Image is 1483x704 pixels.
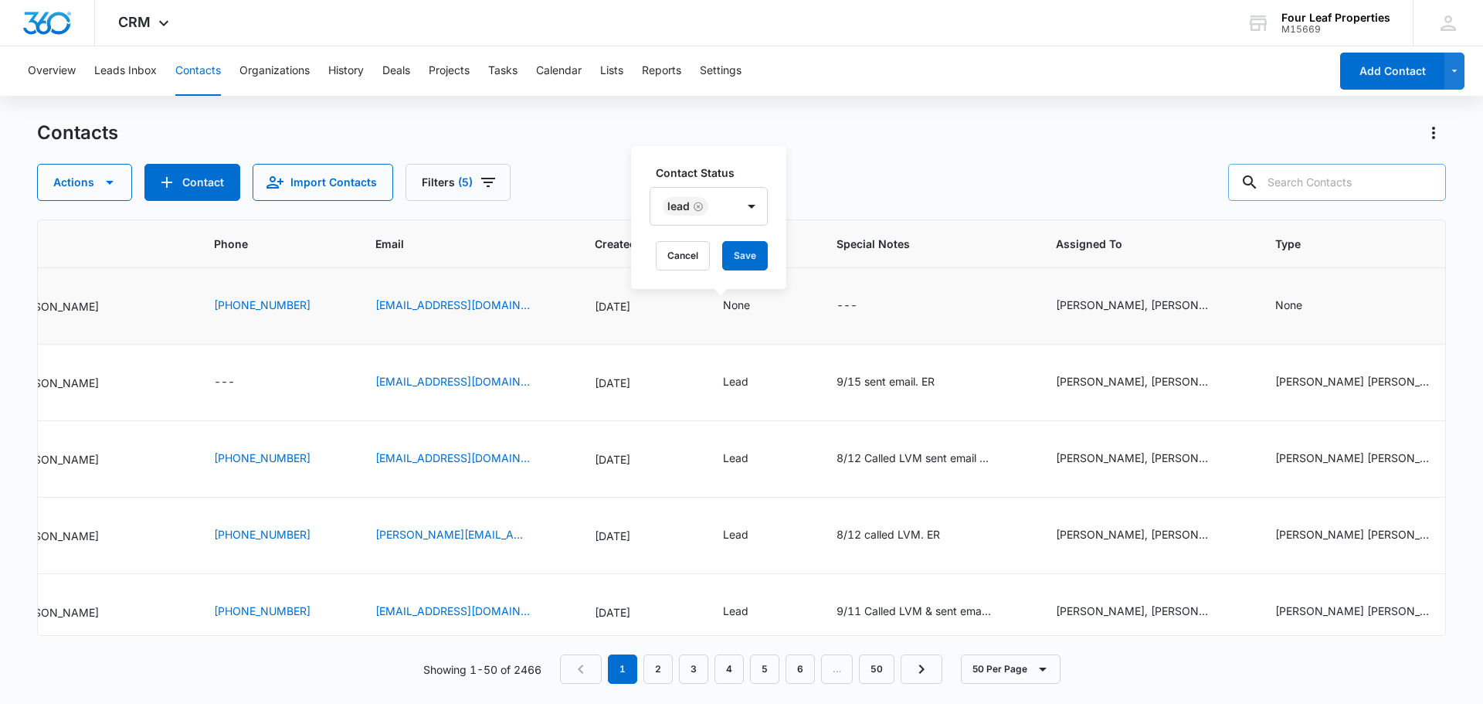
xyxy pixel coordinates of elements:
div: [PERSON_NAME], [PERSON_NAME] [1056,450,1210,466]
div: Assigned To - Alexa Chavez, Eleida Romero - Select to Edit Field [1056,526,1238,545]
a: [PHONE_NUMBER] [214,297,311,313]
div: 8/12 Called LVM sent email and text. ER [837,450,991,466]
button: 50 Per Page [961,655,1060,684]
a: Page 4 [714,655,744,684]
div: Status - Lead - Select to Edit Field [723,603,776,621]
div: Type - Fannin Meadows Prospect - Select to Edit Field [1275,450,1458,468]
p: [PERSON_NAME] [10,604,99,621]
div: Status - Lead - Select to Edit Field [723,526,776,545]
p: Showing 1-50 of 2466 [423,661,541,678]
div: --- [837,297,857,315]
a: [PHONE_NUMBER] [214,526,311,542]
button: Leads Inbox [94,46,157,96]
a: [PHONE_NUMBER] [214,603,311,619]
span: Email [375,236,535,252]
div: Special Notes - 8/12 called LVM. ER - Select to Edit Field [837,526,968,545]
div: Email - lv_ei@yahoo.com - Select to Edit Field [375,297,558,315]
nav: Pagination [560,655,942,684]
div: Assigned To - Alexa Chavez, Eleida Romero - Select to Edit Field [1056,450,1238,468]
button: Settings [700,46,741,96]
a: [EMAIL_ADDRESS][DOMAIN_NAME] [375,297,530,313]
div: account name [1281,12,1390,24]
div: Special Notes - 8/12 Called LVM sent email and text. ER - Select to Edit Field [837,450,1019,468]
a: Page 50 [859,655,894,684]
div: Email - kaanoi1958@gmail.com - Select to Edit Field [375,373,558,392]
div: Type - Fannin Meadows Prospect - Select to Edit Field [1275,603,1458,621]
button: History [328,46,364,96]
button: Overview [28,46,76,96]
div: [PERSON_NAME], [PERSON_NAME] [1056,603,1210,619]
div: Lead [723,526,748,542]
div: [DATE] [595,604,686,621]
div: [PERSON_NAME] [PERSON_NAME] Prospect [1275,373,1430,389]
div: Email - Brandosnyder5@gmail.com - Select to Edit Field [375,603,558,621]
div: Lead [667,201,690,212]
label: Contact Status [656,165,774,181]
a: [EMAIL_ADDRESS][DOMAIN_NAME] [375,373,530,389]
button: Calendar [536,46,582,96]
div: Assigned To - Alexa Chavez, Eleida Romero - Select to Edit Field [1056,373,1238,392]
div: Assigned To - Alexa Chavez, Eleida Romero - Select to Edit Field [1056,297,1238,315]
a: Page 6 [786,655,815,684]
div: [PERSON_NAME], [PERSON_NAME] [1056,297,1210,313]
div: [DATE] [595,451,686,468]
span: Phone [214,236,316,252]
div: Type - Fannin Meadows Prospect - Select to Edit Field [1275,373,1458,392]
button: Reports [642,46,681,96]
span: (5) [458,177,473,188]
div: Phone - (702) 502-7524 - Select to Edit Field [214,297,338,315]
a: [EMAIL_ADDRESS][DOMAIN_NAME] [375,603,530,619]
p: [PERSON_NAME] [10,451,99,468]
div: 9/15 sent email. ER [837,373,935,389]
div: account id [1281,24,1390,35]
div: [PERSON_NAME], [PERSON_NAME] [1056,526,1210,542]
div: 9/11 Called LVM & sent email. ER [837,603,991,619]
div: Lead [723,603,748,619]
a: Page 5 [750,655,779,684]
input: Search Contacts [1228,164,1446,201]
div: Email - chris.sherman.lennox061@gmail.com - Select to Edit Field [375,526,558,545]
div: Email - nicolelston@icloud.com - Select to Edit Field [375,450,558,468]
div: Lead [723,373,748,389]
div: Phone - (504) 417-6690 - Select to Edit Field [214,526,338,545]
span: Type [1275,236,1435,252]
button: Filters [406,164,511,201]
div: None [1275,297,1302,313]
button: Tasks [488,46,518,96]
div: [DATE] [595,528,686,544]
a: Next Page [901,655,942,684]
div: Phone - - Select to Edit Field [214,373,263,392]
a: Page 3 [679,655,708,684]
a: [PHONE_NUMBER] [214,450,311,466]
button: Import Contacts [253,164,393,201]
div: [PERSON_NAME] [PERSON_NAME] Prospect [1275,450,1430,466]
span: CRM [118,14,151,30]
span: Special Notes [837,236,996,252]
a: [EMAIL_ADDRESS][DOMAIN_NAME] [375,450,530,466]
div: Special Notes - 9/15 sent email. ER - Select to Edit Field [837,373,962,392]
div: --- [214,373,235,392]
p: [PERSON_NAME] [10,298,99,315]
div: Phone - (610) 587-9547 - Select to Edit Field [214,603,338,621]
div: [PERSON_NAME], [PERSON_NAME] [1056,373,1210,389]
div: 8/12 called LVM. ER [837,526,940,542]
button: Actions [37,164,132,201]
button: Add Contact [144,164,240,201]
div: [PERSON_NAME] [PERSON_NAME] Prospect [1275,603,1430,619]
div: Remove Lead [690,201,704,212]
div: None [723,297,750,313]
a: Page 2 [643,655,673,684]
div: Status - None - Select to Edit Field [723,297,778,315]
button: Lists [600,46,623,96]
div: Type - None - Select to Edit Field [1275,297,1330,315]
div: Special Notes - - Select to Edit Field [837,297,885,315]
button: Actions [1421,121,1446,145]
div: Status - Lead - Select to Edit Field [723,373,776,392]
button: Contacts [175,46,221,96]
a: [PERSON_NAME][EMAIL_ADDRESS][PERSON_NAME][DOMAIN_NAME] [375,526,530,542]
div: Special Notes - 9/11 Called LVM & sent email. ER - Select to Edit Field [837,603,1019,621]
button: Save [722,241,768,270]
h1: Contacts [37,121,118,145]
div: Type - Fannin Meadows Prospect - Select to Edit Field [1275,526,1458,545]
p: [PERSON_NAME] [10,375,99,391]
